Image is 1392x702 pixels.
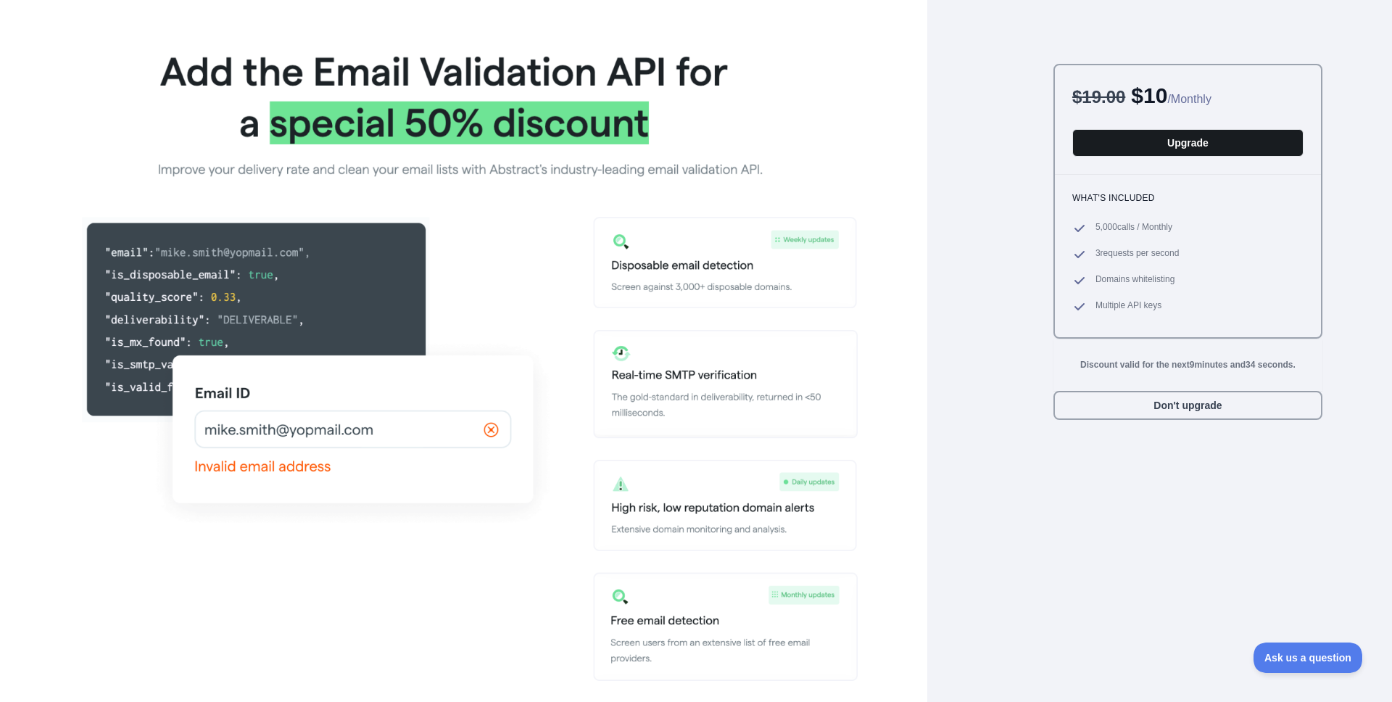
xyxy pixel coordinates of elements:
[70,35,858,683] img: Offer
[1095,221,1172,236] span: 5,000 calls / Monthly
[1254,643,1363,673] iframe: Toggle Customer Support
[1131,83,1167,107] span: $ 10
[1095,300,1161,314] span: Multiple API keys
[1080,360,1296,370] strong: Discount valid for the next 9 minutes and 34 seconds.
[1072,192,1304,204] h3: What's included
[1072,129,1304,157] button: Upgrade
[1053,391,1322,420] button: Don't upgrade
[1095,247,1179,262] span: 3 requests per second
[1072,87,1125,107] span: $ 19.00
[1095,273,1174,288] span: Domains whitelisting
[1167,93,1211,105] span: / Monthly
